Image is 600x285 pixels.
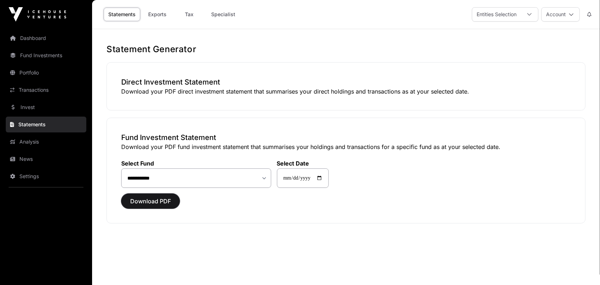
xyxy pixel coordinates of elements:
button: Download PDF [121,194,180,209]
a: Invest [6,99,86,115]
a: Download PDF [121,201,180,208]
p: Download your PDF fund investment statement that summarises your holdings and transactions for a ... [121,142,571,151]
a: Statements [6,117,86,132]
button: Account [541,7,580,22]
a: Settings [6,168,86,184]
a: Analysis [6,134,86,150]
iframe: Chat Widget [564,250,600,285]
p: Download your PDF direct investment statement that summarises your direct holdings and transactio... [121,87,571,96]
a: Portfolio [6,65,86,81]
label: Select Fund [121,160,271,167]
label: Select Date [277,160,329,167]
a: Specialist [206,8,240,21]
a: Statements [104,8,140,21]
a: Tax [175,8,204,21]
a: Fund Investments [6,47,86,63]
a: News [6,151,86,167]
img: Icehouse Ventures Logo [9,7,66,22]
a: Exports [143,8,172,21]
h3: Direct Investment Statement [121,77,571,87]
a: Dashboard [6,30,86,46]
h3: Fund Investment Statement [121,132,571,142]
span: Download PDF [130,197,171,205]
div: Entities Selection [472,8,521,21]
h1: Statement Generator [106,44,586,55]
a: Transactions [6,82,86,98]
